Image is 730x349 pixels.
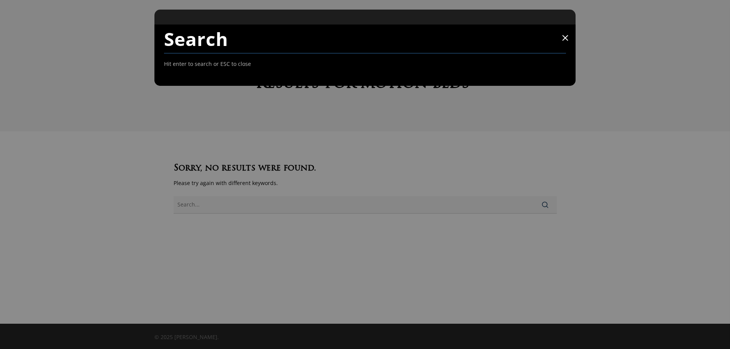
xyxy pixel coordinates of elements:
[174,196,557,214] input: Search for:
[154,333,325,341] p: © 2025 [PERSON_NAME].
[174,162,557,175] h3: Sorry, no results were found.
[174,178,557,196] p: Please try again with different keywords.
[164,25,566,54] input: Search
[164,59,251,69] span: Hit enter to search or ESC to close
